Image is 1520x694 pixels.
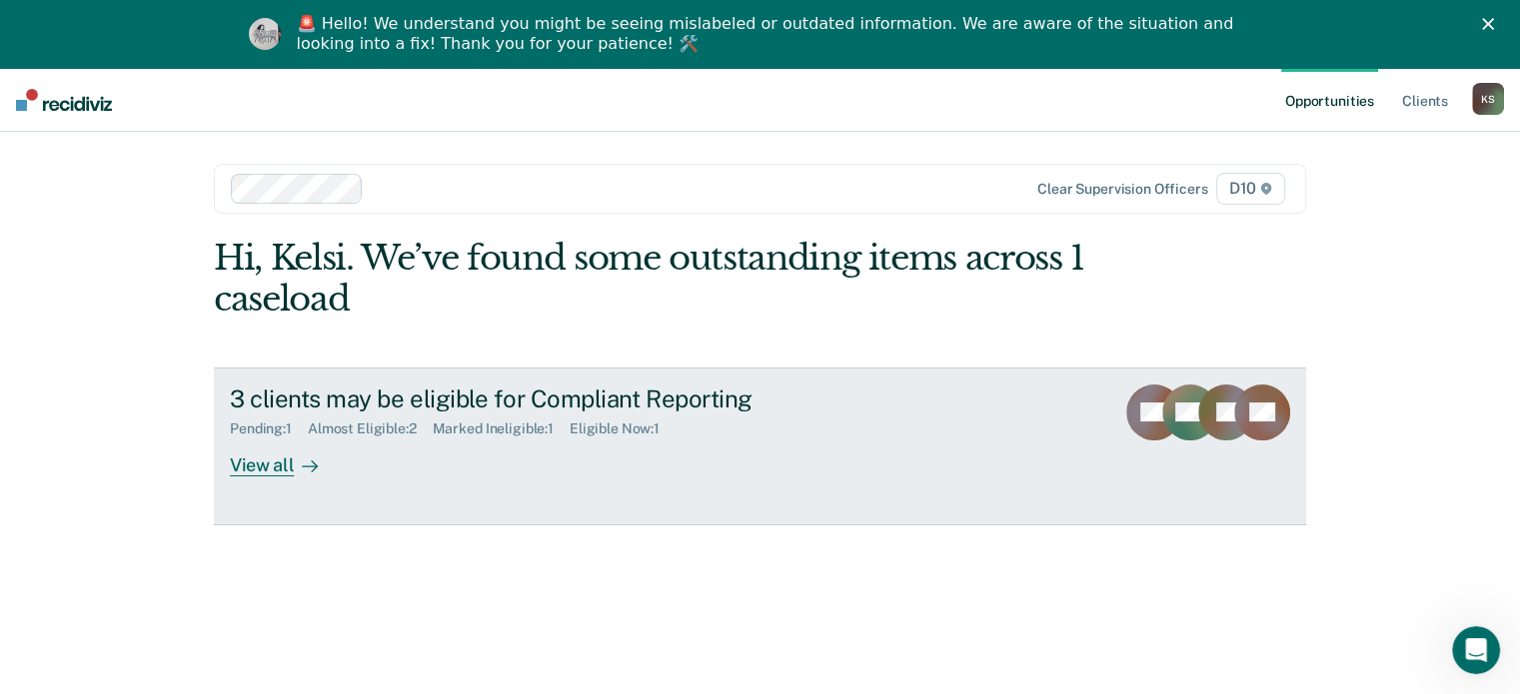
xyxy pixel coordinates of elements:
img: Recidiviz [16,89,112,111]
div: Almost Eligible : 2 [308,420,433,437]
div: Hi, Kelsi. We’ve found some outstanding items across 1 caseload [214,238,1087,320]
div: K S [1472,83,1504,115]
a: Opportunities [1281,68,1378,132]
div: 🚨 Hello! We understand you might be seeing mislabeled or outdated information. We are aware of th... [297,14,1240,54]
div: Close [1482,18,1502,30]
button: KS [1472,83,1504,115]
iframe: Intercom live chat [1452,626,1500,674]
span: D10 [1216,173,1285,205]
div: Eligible Now : 1 [570,420,676,437]
img: Profile image for Kim [249,18,281,50]
div: Pending : 1 [230,420,308,437]
div: View all [230,437,342,476]
div: Marked Ineligible : 1 [433,420,570,437]
div: 3 clients may be eligible for Compliant Reporting [230,384,931,413]
a: 3 clients may be eligible for Compliant ReportingPending:1Almost Eligible:2Marked Ineligible:1Eli... [214,367,1306,525]
div: Clear supervision officers [1037,181,1207,198]
a: Clients [1398,68,1452,132]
